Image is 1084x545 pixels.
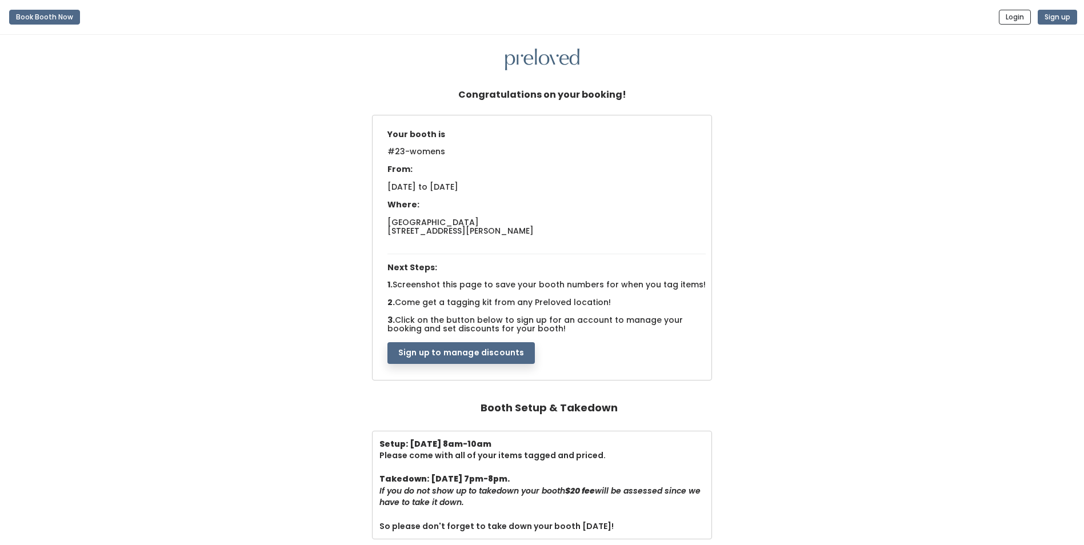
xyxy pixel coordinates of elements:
span: From: [387,163,413,175]
b: $20 fee [565,485,595,496]
span: Next Steps: [387,262,437,273]
button: Sign up [1038,10,1077,25]
button: Book Booth Now [9,10,80,25]
span: [DATE] to [DATE] [387,181,458,193]
span: Click on the button below to sign up for an account to manage your booking and set discounts for ... [387,314,683,334]
span: Where: [387,199,419,210]
span: Screenshot this page to save your booth numbers for when you tag items! [393,279,706,290]
img: preloved logo [505,49,579,71]
b: Takedown: [DATE] 7pm-8pm. [379,473,510,484]
a: Sign up to manage discounts [387,347,535,358]
b: Setup: [DATE] 8am-10am [379,438,491,450]
i: If you do not show up to takedown your booth will be assessed since we have to take it down. [379,485,701,508]
span: Come get a tagging kit from any Preloved location! [395,296,611,308]
h4: Booth Setup & Takedown [481,396,618,419]
span: [GEOGRAPHIC_DATA] [STREET_ADDRESS][PERSON_NAME] [387,217,534,237]
button: Sign up to manage discounts [387,342,535,364]
span: Your booth is [387,129,445,140]
div: Please come with all of your items tagged and priced. So please don't forget to take down your bo... [379,438,705,532]
div: 1. 2. 3. [382,125,711,364]
a: Book Booth Now [9,5,80,30]
h5: Congratulations on your booking! [458,84,626,106]
span: #23-womens [387,146,445,164]
button: Login [999,10,1031,25]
